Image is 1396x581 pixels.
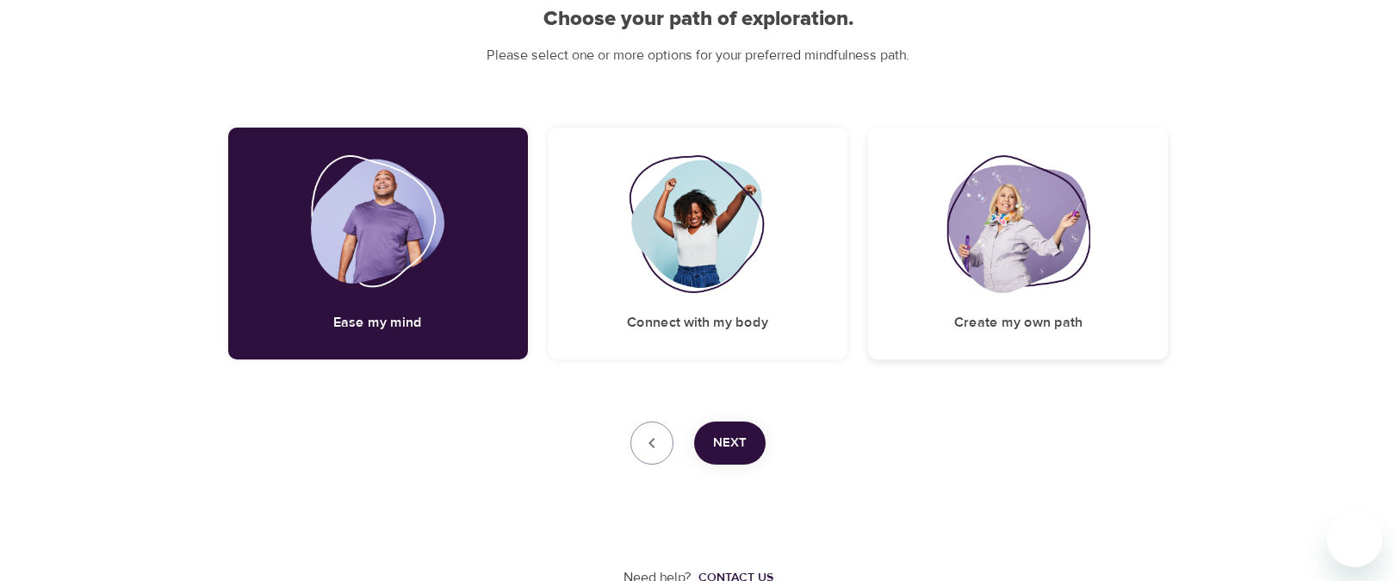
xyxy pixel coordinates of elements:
[629,155,768,293] img: Connect with my body
[1327,512,1382,567] iframe: Button to launch messaging window
[946,155,1089,293] img: Create my own path
[627,314,768,332] h5: Connect with my body
[311,155,444,293] img: Ease my mind
[228,46,1169,66] p: Please select one or more options for your preferred mindfulness path.
[954,314,1083,332] h5: Create my own path
[694,422,766,465] button: Next
[868,128,1168,359] div: Create my own pathCreate my own path
[333,314,422,332] h5: Ease my mind
[713,432,747,454] span: Next
[549,128,848,359] div: Connect with my bodyConnect with my body
[228,128,528,359] div: Ease my mindEase my mind
[228,7,1169,32] h2: Choose your path of exploration.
